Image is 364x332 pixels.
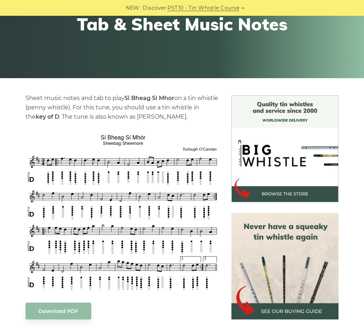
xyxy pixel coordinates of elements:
strong: Si Bheag Si­ Mhor [124,95,174,101]
a: Download PDF [26,303,91,319]
span: Discover [143,4,166,12]
img: tin whistle buying guide [231,213,338,320]
p: Sheet music notes and tab to play on a tin whistle (penny whistle). For this tune, you should use... [26,94,221,122]
strong: key of D [36,113,59,120]
img: SÃ­ Bheag SÃ­ MhÃ³r Tin Whistle Tab & Sheet Music [26,132,221,292]
img: BigWhistle Tin Whistle Store [231,95,338,202]
a: PST10 - Tin Whistle Course [167,4,239,12]
span: NEW: [126,4,140,12]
